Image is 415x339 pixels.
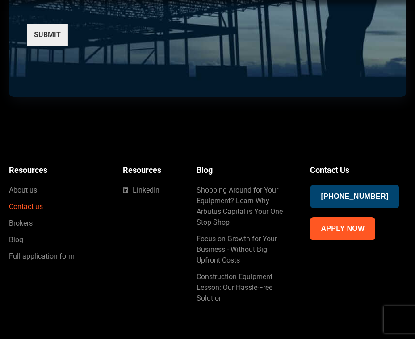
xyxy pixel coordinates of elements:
span: Contact us [9,201,43,212]
a: Brokers [9,218,105,229]
a: Focus on Growth for Your Business - Without Big Upfront Costs [197,234,293,266]
span: Blog [9,234,23,245]
span: Apply Now [321,222,365,235]
a: About us [9,185,105,196]
a: [PHONE_NUMBER] [310,185,399,208]
h5: Blog [197,164,293,176]
h5: Contact Us [310,164,406,176]
span: LinkedIn [130,185,159,196]
a: Shopping Around for Your Equipment? Learn Why Arbutus Capital is Your One Stop Shop [197,185,293,228]
a: Full application form [9,251,105,262]
span: About us [9,185,37,196]
span: Full application form [9,251,75,262]
a: Construction Equipment Lesson: Our Hassle-Free Solution [197,272,293,304]
h5: Resources [9,164,105,176]
span: Brokers [9,218,33,229]
button: SUBMIT [27,24,68,46]
span: [PHONE_NUMBER] [321,190,388,203]
a: Contact us [9,201,105,212]
a: Apply Now [310,217,375,240]
a: LinkedIn [123,185,179,196]
a: Blog [9,234,105,245]
h5: Resources [123,164,179,176]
